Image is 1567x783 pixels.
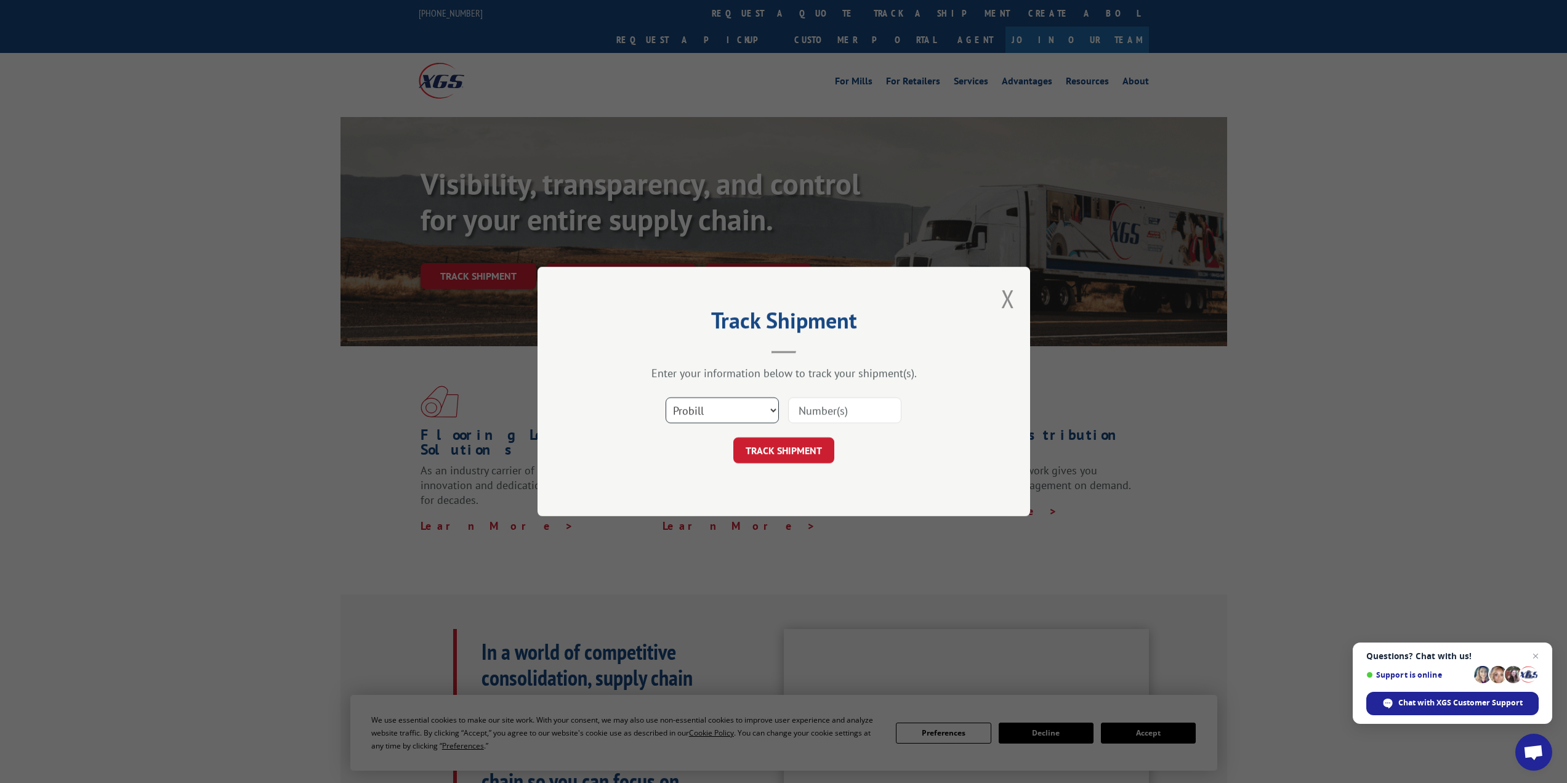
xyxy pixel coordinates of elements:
span: Chat with XGS Customer Support [1398,697,1523,708]
button: Close modal [1001,282,1015,315]
input: Number(s) [788,397,901,423]
span: Questions? Chat with us! [1366,651,1539,661]
span: Chat with XGS Customer Support [1366,692,1539,715]
button: TRACK SHIPMENT [733,437,834,463]
div: Enter your information below to track your shipment(s). [599,366,969,380]
a: Open chat [1515,734,1552,771]
h2: Track Shipment [599,312,969,335]
span: Support is online [1366,670,1470,680]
